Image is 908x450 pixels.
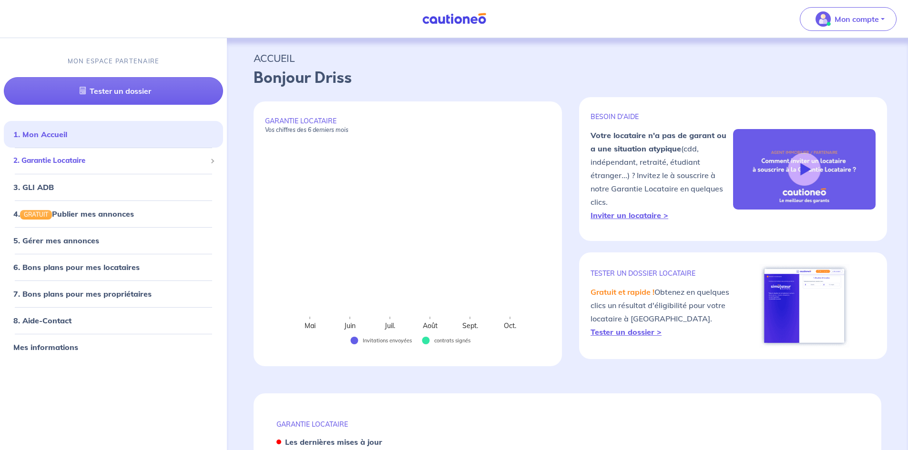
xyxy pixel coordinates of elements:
a: 6. Bons plans pour mes locataires [13,262,140,271]
em: Gratuit et rapide ! [591,287,654,297]
div: 2. Garantie Locataire [4,151,223,170]
div: 1. Mon Accueil [4,125,223,144]
div: 4.GRATUITPublier mes annonces [4,204,223,223]
strong: Les dernières mises à jour [285,437,382,447]
p: GARANTIE LOCATAIRE [265,117,551,134]
p: Mon compte [835,13,879,25]
a: 4.GRATUITPublier mes annonces [13,209,134,218]
p: TESTER un dossier locataire [591,269,733,278]
div: 3. GLI ADB [4,177,223,196]
text: Mai [305,321,316,330]
p: ACCUEIL [254,50,881,67]
a: 8. Aide-Contact [13,315,71,325]
a: Tester un dossier > [591,327,662,337]
button: illu_account_valid_menu.svgMon compte [800,7,897,31]
em: Vos chiffres des 6 derniers mois [265,126,348,133]
a: 3. GLI ADB [13,182,54,191]
a: Mes informations [13,342,78,351]
text: Sept. [462,321,478,330]
a: Inviter un locataire > [591,210,668,220]
img: illu_account_valid_menu.svg [816,11,831,27]
div: 5. Gérer mes annonces [4,230,223,250]
p: Bonjour Driss [254,67,881,90]
img: Cautioneo [418,13,490,25]
p: MON ESPACE PARTENAIRE [68,57,160,66]
div: 7. Bons plans pour mes propriétaires [4,284,223,303]
text: Juil. [384,321,395,330]
text: Juin [344,321,356,330]
p: BESOIN D'AIDE [591,112,733,121]
div: 6. Bons plans pour mes locataires [4,257,223,276]
p: GARANTIE LOCATAIRE [276,420,858,429]
span: 2. Garantie Locataire [13,155,206,166]
p: (cdd, indépendant, retraité, étudiant étranger...) ? Invitez le à souscrire à notre Garantie Loca... [591,129,733,222]
p: Obtenez en quelques clics un résultat d'éligibilité pour votre locataire à [GEOGRAPHIC_DATA]. [591,285,733,339]
div: Mes informations [4,337,223,356]
a: 1. Mon Accueil [13,130,67,139]
a: 5. Gérer mes annonces [13,235,99,245]
a: 7. Bons plans pour mes propriétaires [13,289,152,298]
a: Tester un dossier [4,77,223,105]
div: 8. Aide-Contact [4,310,223,330]
strong: Votre locataire n'a pas de garant ou a une situation atypique [591,130,726,153]
img: video-gli-new-none.jpg [733,129,876,209]
text: Août [423,321,438,330]
img: simulateur.png [759,264,849,348]
text: Oct. [504,321,516,330]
